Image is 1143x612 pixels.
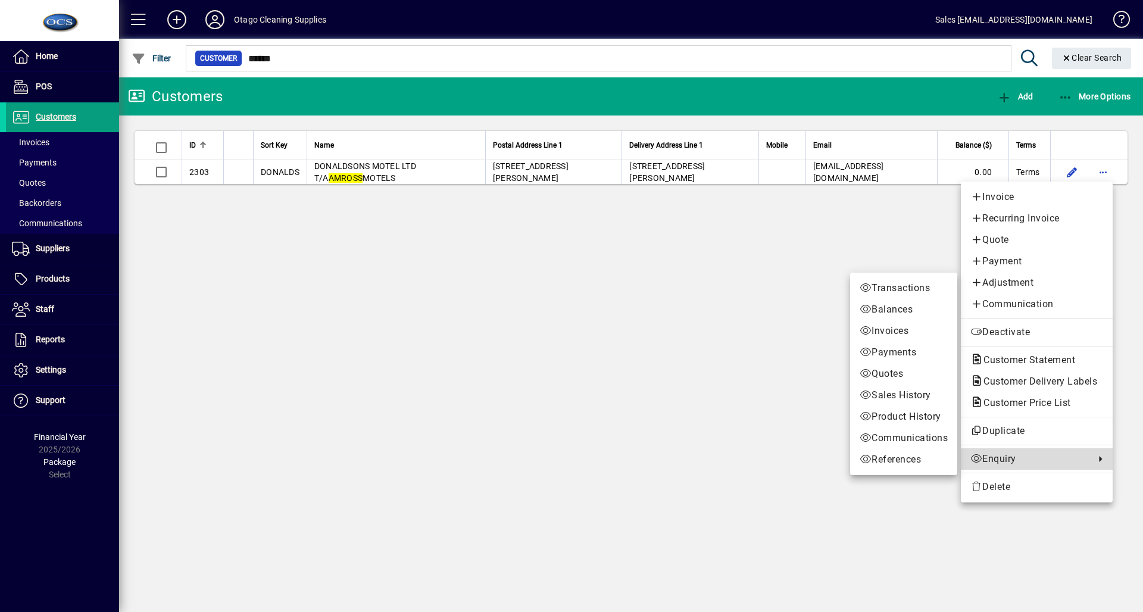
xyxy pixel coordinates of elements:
[860,281,948,295] span: Transactions
[970,325,1103,339] span: Deactivate
[970,354,1081,366] span: Customer Statement
[970,276,1103,290] span: Adjustment
[970,376,1103,387] span: Customer Delivery Labels
[970,424,1103,438] span: Duplicate
[860,452,948,467] span: References
[860,410,948,424] span: Product History
[970,190,1103,204] span: Invoice
[860,302,948,317] span: Balances
[970,233,1103,247] span: Quote
[970,397,1077,408] span: Customer Price List
[860,388,948,402] span: Sales History
[961,321,1113,343] button: Deactivate customer
[860,324,948,338] span: Invoices
[860,367,948,381] span: Quotes
[860,431,948,445] span: Communications
[860,345,948,360] span: Payments
[970,480,1103,494] span: Delete
[970,452,1089,466] span: Enquiry
[970,254,1103,268] span: Payment
[970,297,1103,311] span: Communication
[970,211,1103,226] span: Recurring Invoice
